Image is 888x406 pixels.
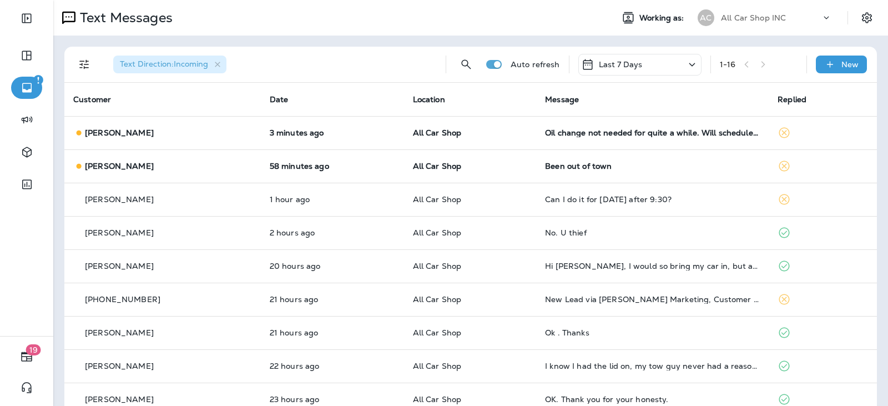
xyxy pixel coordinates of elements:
div: 1 - 16 [720,60,736,69]
span: Replied [778,94,806,104]
button: Expand Sidebar [11,7,42,29]
span: Location [413,94,445,104]
span: All Car Shop [413,294,462,304]
p: Text Messages [75,9,173,26]
span: Customer [73,94,111,104]
p: Aug 19, 2025 01:50 PM [270,395,395,404]
p: Aug 20, 2025 12:32 PM [270,195,395,204]
p: All Car Shop INC [721,13,786,22]
button: Filters [73,53,95,76]
p: Aug 19, 2025 02:58 PM [270,362,395,370]
div: Oil change not needed for quite a while. Will schedule when needed. [545,128,760,137]
p: [PERSON_NAME] [85,162,154,171]
div: Hi Joe, I would so bring my car in, but as I let you know , I was in a very bad car accident and ... [545,262,760,270]
p: Auto refresh [511,60,560,69]
button: Search Messages [455,53,477,76]
p: [PERSON_NAME] [85,262,154,270]
p: [PERSON_NAME] [85,195,154,204]
span: Working as: [639,13,687,23]
div: New Lead via Merrick Marketing, Customer Name: Hector R., Contact info: 4074322146, Job Info: Tra... [545,295,760,304]
div: OK. Thank you for your honesty. [545,395,760,404]
p: [PERSON_NAME] [85,395,154,404]
div: Can I do it for tomorrow after 9:30? [545,195,760,204]
p: Aug 19, 2025 04:29 PM [270,328,395,337]
p: [PERSON_NAME] [85,128,154,137]
div: AC [698,9,714,26]
span: All Car Shop [413,161,462,171]
p: Aug 20, 2025 12:39 PM [270,162,395,171]
span: All Car Shop [413,328,462,338]
span: All Car Shop [413,361,462,371]
div: Text Direction:Incoming [113,56,226,73]
p: Aug 19, 2025 04:47 PM [270,262,395,270]
p: Aug 20, 2025 11:01 AM [270,228,395,237]
span: Message [545,94,579,104]
p: [PERSON_NAME] [85,328,154,337]
div: Ok . Thanks [545,328,760,337]
span: Date [270,94,289,104]
p: Aug 19, 2025 04:37 PM [270,295,395,304]
p: Last 7 Days [599,60,643,69]
span: All Car Shop [413,394,462,404]
span: All Car Shop [413,228,462,238]
span: Text Direction : Incoming [120,59,208,69]
p: [PHONE_NUMBER] [85,295,160,304]
span: 19 [26,344,41,355]
p: Aug 20, 2025 01:34 PM [270,128,395,137]
span: All Car Shop [413,128,462,138]
span: All Car Shop [413,194,462,204]
span: All Car Shop [413,261,462,271]
p: New [841,60,859,69]
button: 19 [11,345,42,368]
div: No. U thief [545,228,760,237]
button: Settings [857,8,877,28]
div: Been out of town [545,162,760,171]
div: I know I had the lid on, my tow guy never had a reason to check my battery because it was startin... [545,362,760,370]
p: [PERSON_NAME] [85,228,154,237]
p: [PERSON_NAME] [85,362,154,370]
